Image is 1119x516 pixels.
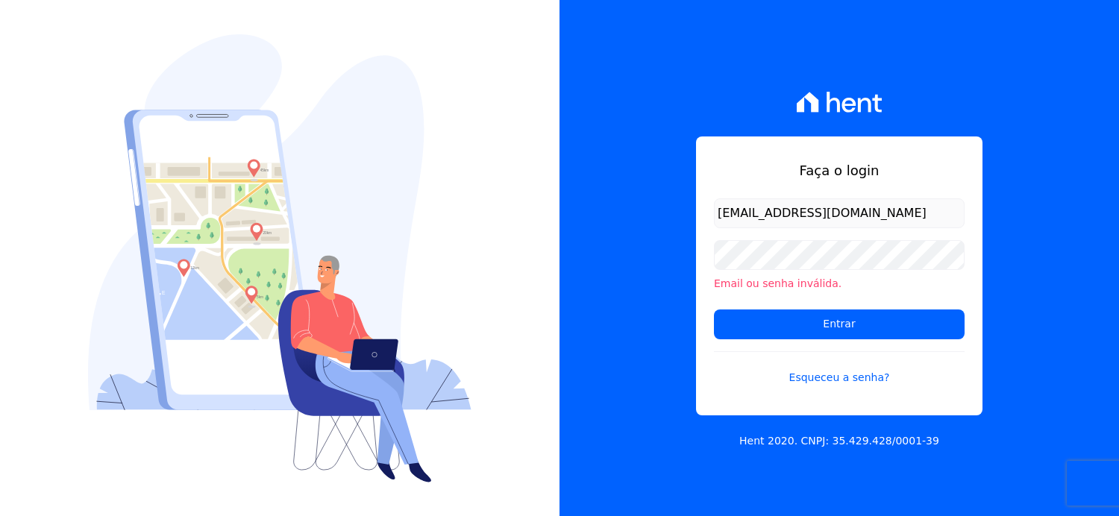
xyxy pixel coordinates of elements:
[88,34,471,482] img: Login
[714,198,965,228] input: Email
[714,351,965,386] a: Esqueceu a senha?
[714,276,965,292] li: Email ou senha inválida.
[714,160,965,180] h1: Faça o login
[739,433,939,449] p: Hent 2020. CNPJ: 35.429.428/0001-39
[714,309,965,339] input: Entrar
